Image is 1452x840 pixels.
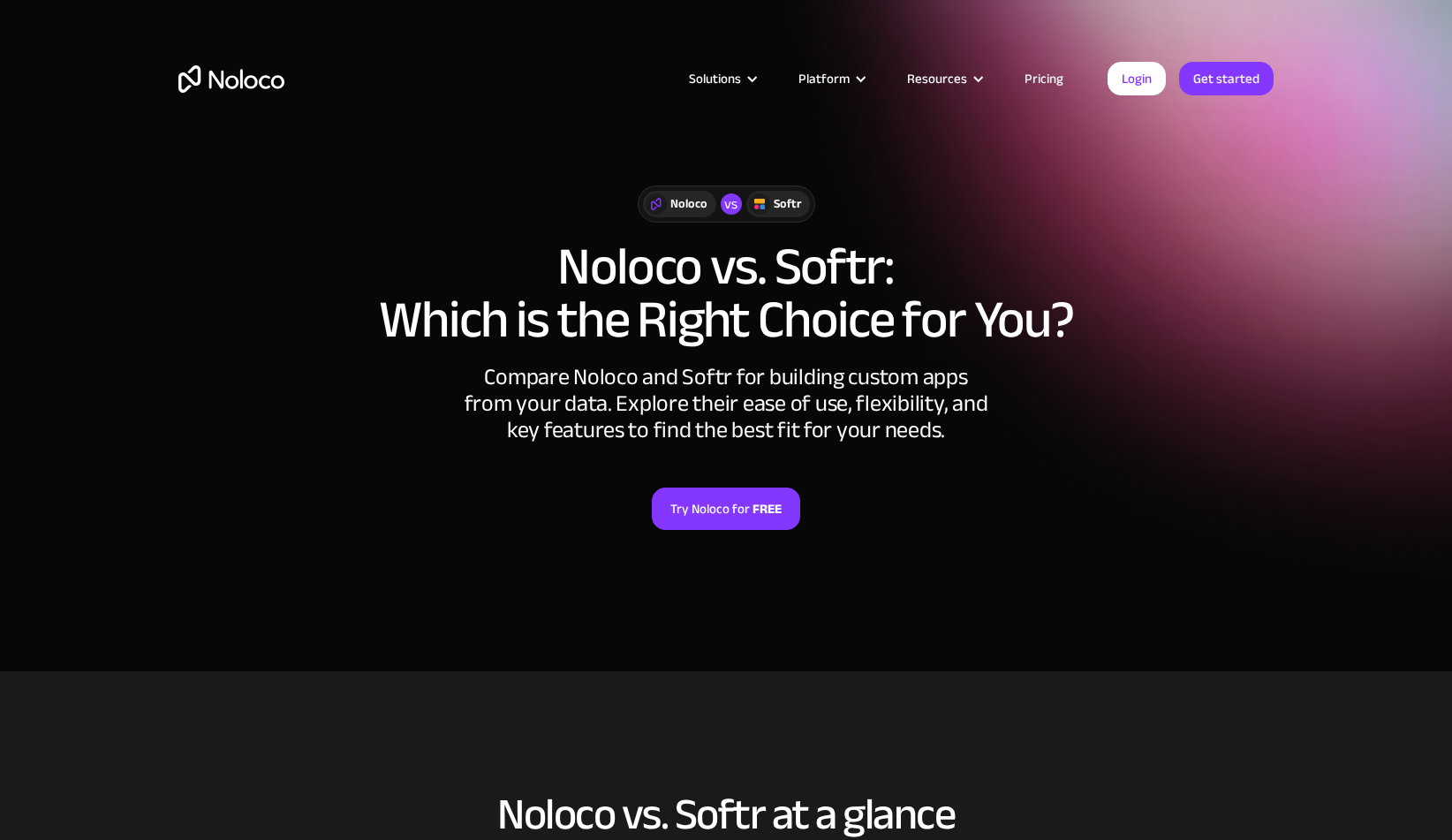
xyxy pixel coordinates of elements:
div: Platform [798,67,850,90]
a: Pricing [1002,67,1085,90]
div: Solutions [689,67,741,90]
strong: FREE [752,497,782,520]
div: Compare Noloco and Softr for building custom apps from your data. Explore their ease of use, flex... [461,364,991,443]
a: Login [1108,62,1166,95]
h2: Noloco vs. Softr at a glance [178,791,1274,838]
div: Solutions [667,67,776,90]
div: Resources [907,67,967,90]
div: Noloco [670,194,707,214]
div: Platform [776,67,885,90]
div: Softr [774,194,801,214]
a: Get started [1179,62,1274,95]
div: vs [721,193,742,215]
h1: Noloco vs. Softr: Which is the Right Choice for You? [178,240,1274,346]
a: home [178,65,284,93]
a: Try Noloco forFREE [652,488,800,530]
div: Resources [885,67,1002,90]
